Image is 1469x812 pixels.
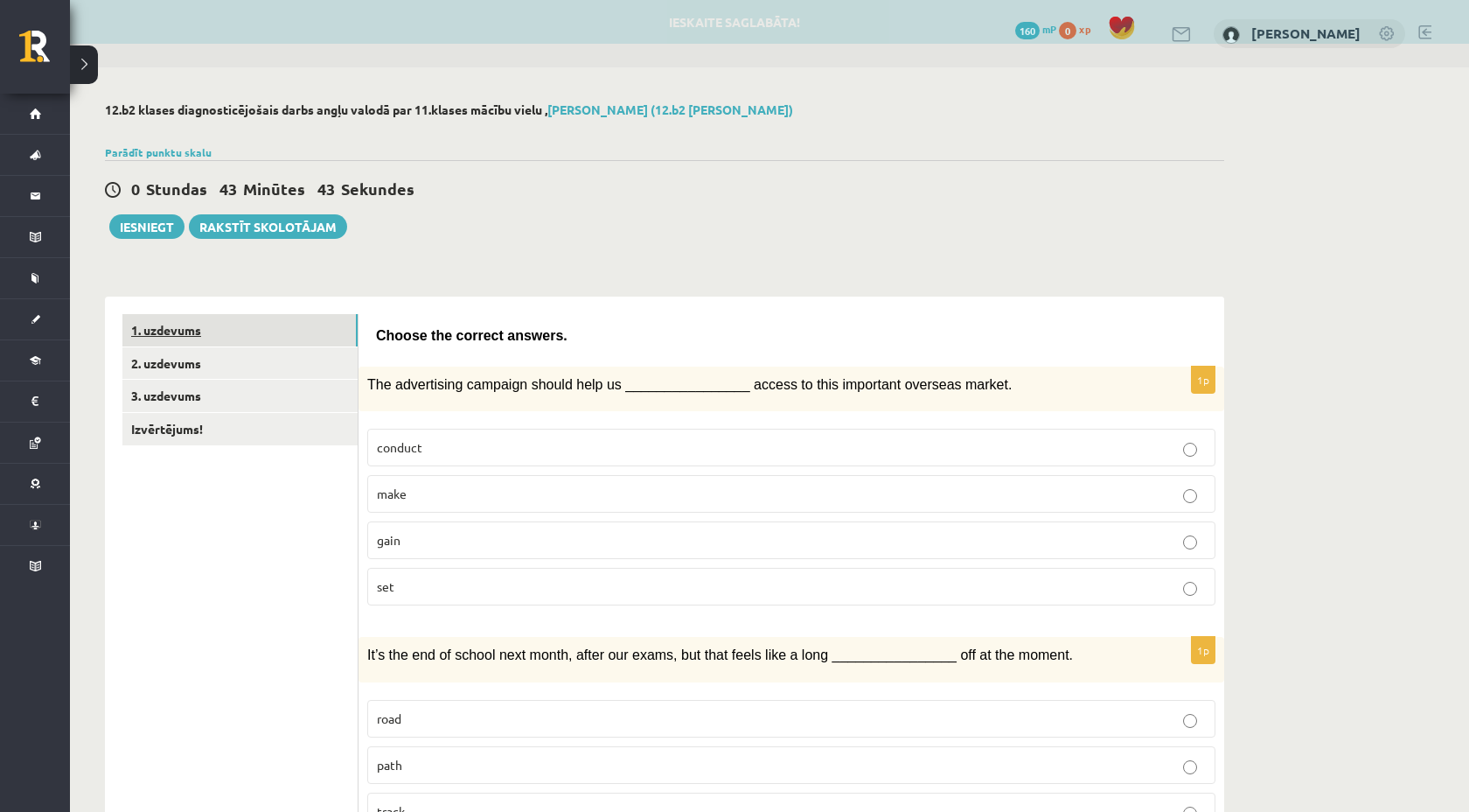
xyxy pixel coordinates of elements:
h2: 12.b2 klases diagnosticējošais darbs angļu valodā par 11.klases mācību vielu , [105,102,1224,117]
span: path [377,757,402,773]
p: 1p [1191,366,1215,394]
span: 43 [219,178,237,199]
input: gain [1183,535,1197,549]
input: set [1183,582,1197,596]
span: road [377,710,401,726]
span: set [377,578,394,594]
a: 3. uzdevums [122,380,358,412]
span: Minūtes [243,178,305,199]
span: The advertising campaign should help us ________________ access to this important overseas market. [367,377,1012,392]
a: Izvērtējums! [122,413,358,445]
a: 2. uzdevums [122,347,358,380]
p: 1p [1191,636,1215,664]
input: make [1183,489,1197,503]
span: Sekundes [341,178,414,199]
span: 43 [317,178,335,199]
input: path [1183,760,1197,774]
span: Stundas [146,178,207,199]
a: [PERSON_NAME] (12.b2 [PERSON_NAME]) [547,101,793,117]
span: 0 [131,178,140,199]
input: road [1183,714,1197,728]
a: Parādīt punktu skalu [105,145,212,159]
a: Rakstīt skolotājam [189,214,347,239]
a: Rīgas 1. Tālmācības vidusskola [19,31,70,74]
span: make [377,486,407,501]
span: Choose the correct answers. [376,328,567,343]
a: 1. uzdevums [122,314,358,346]
input: conduct [1183,443,1197,457]
button: Iesniegt [109,214,184,239]
span: gain [377,532,400,548]
span: conduct [377,439,422,455]
span: It’s the end of school next month, after our exams, but that feels like a long ________________ o... [367,647,1073,662]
